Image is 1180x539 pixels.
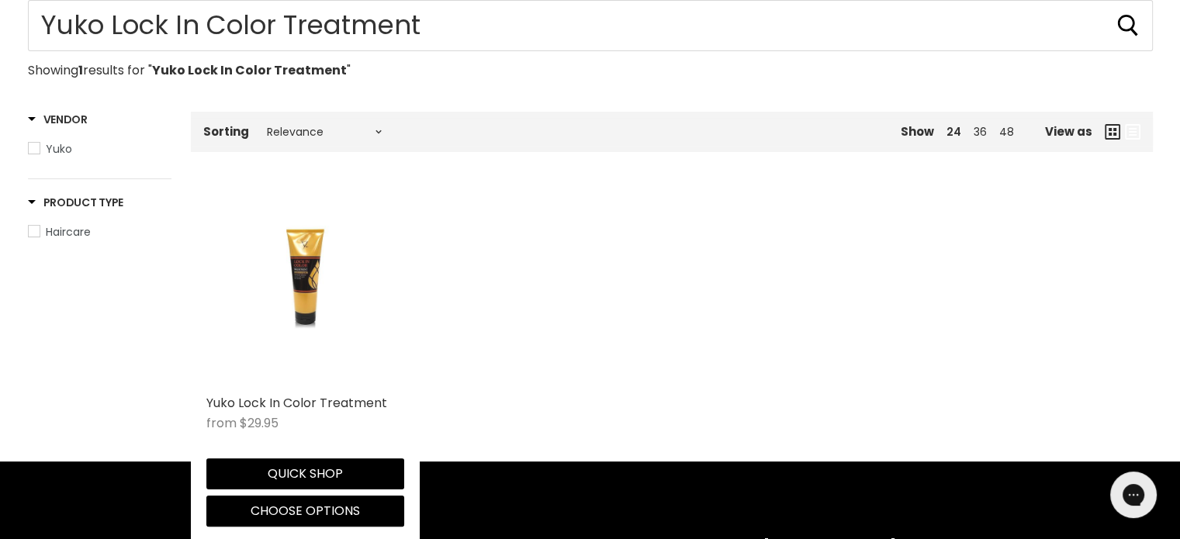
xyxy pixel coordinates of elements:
p: Showing results for " " [28,64,1153,78]
span: Yuko [46,141,72,157]
a: Haircare [28,223,171,240]
a: Yuko [28,140,171,157]
a: Yuko Lock In Color Treatment [206,394,387,412]
a: Yuko Lock In Color Treatment [206,189,404,387]
iframe: Gorgias live chat messenger [1102,466,1164,523]
button: Choose options [206,496,404,527]
img: Yuko Lock In Color Treatment [239,189,371,387]
span: View as [1045,125,1092,138]
h3: Product Type [28,195,124,210]
a: 48 [999,124,1014,140]
span: from [206,414,237,432]
button: Quick shop [206,458,404,489]
span: Choose options [251,502,360,520]
span: Show [901,123,934,140]
button: Search [1116,13,1140,38]
a: 36 [974,124,987,140]
h3: Vendor [28,112,88,127]
span: Haircare [46,224,91,240]
a: 24 [946,124,961,140]
span: $29.95 [240,414,279,432]
strong: Yuko Lock In Color Treatment [152,61,347,79]
label: Sorting [203,125,249,138]
strong: 1 [78,61,83,79]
